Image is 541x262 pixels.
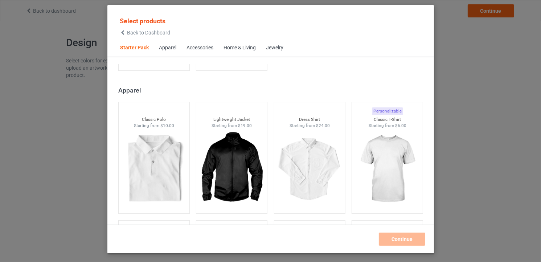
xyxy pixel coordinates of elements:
span: $6.00 [395,123,406,128]
div: Dress Shirt [274,116,345,123]
span: $19.00 [238,123,252,128]
img: regular.jpg [121,128,186,210]
div: Home & Living [224,44,256,52]
div: Lightweight Jacket [196,116,267,123]
span: $10.00 [160,123,174,128]
div: Classic T-Shirt [352,116,423,123]
img: regular.jpg [199,128,264,210]
div: Starting from [352,123,423,129]
span: Back to Dashboard [127,30,170,36]
div: Starting from [274,123,345,129]
div: Personalizable [372,107,403,115]
span: Select products [120,17,165,25]
img: regular.jpg [277,128,342,210]
div: Starting from [196,123,267,129]
span: $24.00 [316,123,329,128]
div: Apparel [159,44,176,52]
div: Accessories [187,44,213,52]
div: Classic Polo [118,116,189,123]
div: Apparel [118,86,426,94]
div: Jewelry [266,44,283,52]
div: Starting from [118,123,189,129]
span: Starter Pack [115,39,154,57]
img: regular.jpg [355,128,420,210]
